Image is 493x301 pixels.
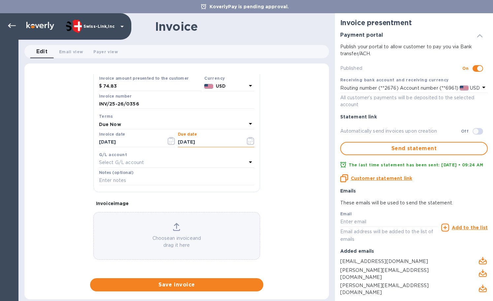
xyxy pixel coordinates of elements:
[340,217,438,227] input: Enter email
[340,199,488,206] p: These emails will be used to send the statement.
[94,235,260,249] p: Choose an invoice and drag it here
[99,133,125,137] label: Invoice date
[95,281,258,289] span: Save invoice
[340,94,488,108] p: All customer’s payments will be deposited to the selected account
[340,228,438,243] p: Email address will be added to the list of emails
[340,113,488,120] p: Statement link
[340,188,488,194] p: Emails
[340,142,488,155] button: Send statement
[59,48,83,55] span: Email view
[155,20,198,33] h1: Invoice
[462,66,469,71] b: On
[99,171,134,175] label: Notes (optional)
[36,47,48,56] span: Edit
[99,94,131,98] label: Invoice number
[340,258,463,265] p: [EMAIL_ADDRESS][DOMAIN_NAME]
[340,282,463,296] p: [PERSON_NAME][EMAIL_ADDRESS][DOMAIN_NAME]
[99,176,254,186] input: Enter notes
[340,212,352,216] label: Email
[103,81,202,91] input: $ Enter invoice amount
[340,77,449,82] b: Receiving bank account and receiving currency
[178,137,240,147] input: Due date
[340,43,488,57] p: Publish your portal to allow customer to pay you via Bank transfer/ACH.
[340,19,488,27] h2: Invoice presentment
[83,24,116,29] p: Swiss-Link,Inc
[99,122,121,127] b: Due Now
[340,85,458,92] p: Routing number (**2676) Account number (**6961)
[96,200,257,207] p: Invoice image
[99,76,189,80] label: Invoice amount presented to the customer
[340,267,463,281] p: [PERSON_NAME][EMAIL_ADDRESS][DOMAIN_NAME]
[26,22,54,30] img: Logo
[204,76,225,81] b: Currency
[99,137,161,147] input: Select date
[99,114,113,119] b: Terms
[99,152,127,157] b: G/L account
[469,85,480,91] span: USD
[460,86,469,90] img: USD
[346,145,482,152] span: Send statement
[99,159,144,166] p: Select G/L account
[93,48,117,55] span: Payer view
[204,84,213,89] img: USD
[216,83,226,89] b: USD
[340,65,463,72] p: Published
[461,129,469,134] b: Off
[340,32,383,38] h3: Payment portal
[351,176,412,181] u: Customer statement link
[340,128,461,135] p: Automatically send invoices upon creation
[90,278,263,291] button: Save invoice
[99,81,103,91] div: $
[99,99,254,109] input: Enter invoice number
[178,133,197,137] label: Due date
[349,162,483,167] b: The last time statement has been sent: [DATE] • 09:24 AM
[452,225,488,230] u: Add to the list
[340,248,488,254] p: Added emails
[206,3,292,10] p: KoverlyPay is pending approval.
